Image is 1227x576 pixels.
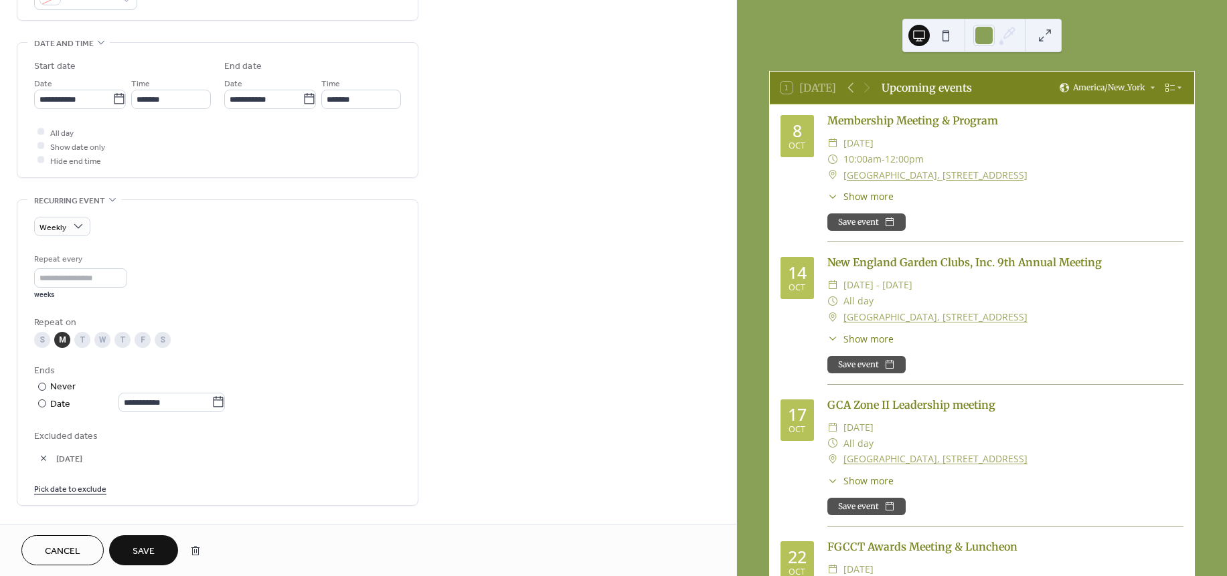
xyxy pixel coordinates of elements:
button: ​Show more [827,474,894,488]
a: FGCCT Awards Meeting & Luncheon [827,540,1017,553]
div: ​ [827,451,838,467]
span: Excluded dates [34,429,401,443]
span: Date [34,76,52,90]
div: ​ [827,189,838,203]
div: M [54,332,70,348]
div: Ends [34,364,398,378]
span: Time [131,76,150,90]
a: [GEOGRAPHIC_DATA], [STREET_ADDRESS] [843,167,1028,183]
div: ​ [827,167,838,183]
div: ​ [827,332,838,346]
div: 17 [788,406,807,423]
span: Weekly [39,219,66,235]
span: Date and time [34,37,94,51]
a: [GEOGRAPHIC_DATA], [STREET_ADDRESS] [843,451,1028,467]
div: ​ [827,293,838,309]
div: 22 [788,549,807,565]
div: GCA Zone II Leadership meeting [827,397,1183,413]
span: Show more [843,474,894,488]
div: F [135,332,151,348]
button: Cancel [21,535,104,565]
span: All day [843,293,874,309]
div: ​ [827,135,838,151]
div: weeks [34,290,127,300]
span: Pick date to exclude [34,482,106,496]
div: S [34,332,50,348]
div: ​ [827,474,838,488]
div: ​ [827,309,838,325]
span: Hide end time [50,154,101,168]
span: All day [50,126,74,140]
span: Event image [34,522,86,536]
button: Save [109,535,178,565]
div: ​ [827,151,838,167]
button: ​Show more [827,189,894,203]
div: W [94,332,110,348]
span: [DATE] [56,452,401,466]
span: Show more [843,332,894,346]
div: Oct [789,284,805,292]
span: America/New_York [1073,84,1145,92]
span: 12:00pm [885,151,924,167]
div: Repeat every [34,252,125,266]
div: Start date [34,60,76,74]
div: Date [50,397,225,412]
a: [GEOGRAPHIC_DATA], [STREET_ADDRESS] [843,309,1028,325]
div: Upcoming events [882,80,972,96]
div: ​ [827,436,838,452]
div: 8 [793,122,802,139]
div: Membership Meeting & Program [827,112,1183,128]
div: New England Garden Clubs, Inc. 9th Annual Meeting [827,254,1183,270]
button: ​Show more [827,332,894,346]
span: 10:00am [843,151,882,167]
div: 14 [788,264,807,281]
div: S [155,332,171,348]
div: Oct [789,425,805,434]
div: ​ [827,419,838,436]
div: T [114,332,131,348]
div: Repeat on [34,316,398,330]
span: All day [843,436,874,452]
span: Show more [843,189,894,203]
div: Oct [789,142,805,151]
span: Show date only [50,140,105,154]
span: - [882,151,885,167]
span: Recurring event [34,194,105,208]
button: Save event [827,498,906,515]
button: Save event [827,213,906,231]
span: [DATE] [843,135,874,151]
span: Cancel [45,545,80,559]
button: Save event [827,356,906,373]
span: [DATE] [843,419,874,436]
div: T [74,332,90,348]
div: End date [224,60,262,74]
span: Time [321,76,340,90]
div: ​ [827,277,838,293]
span: [DATE] - [DATE] [843,277,912,293]
span: Date [224,76,242,90]
span: Save [133,545,155,559]
div: Never [50,380,76,394]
